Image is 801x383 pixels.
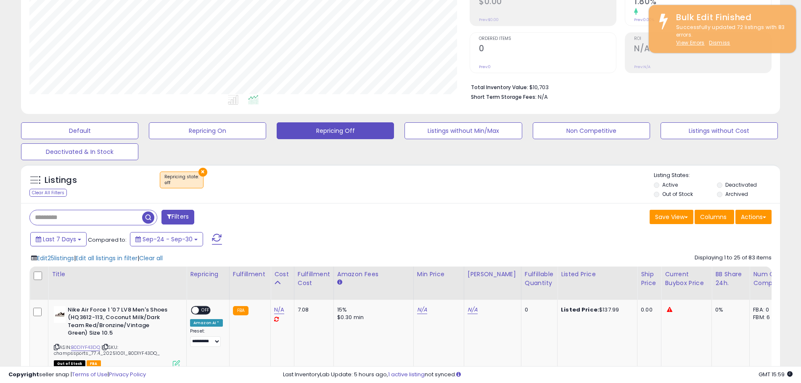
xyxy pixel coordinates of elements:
div: off [164,180,199,186]
div: Amazon AI * [190,319,223,327]
u: Dismiss [709,39,730,46]
button: Last 7 Days [30,232,87,246]
b: Total Inventory Value: [471,84,528,91]
button: Default [21,122,138,139]
span: | SKU: champssports_77.4_20251001_B0D1YF43DQ_ [54,344,160,357]
div: Successfully updated 72 listings with 83 errors. [670,24,790,47]
div: $137.99 [561,306,631,314]
div: Fulfillment Cost [298,270,330,288]
b: Short Term Storage Fees: [471,93,537,100]
a: Privacy Policy [109,370,146,378]
div: Current Buybox Price [665,270,708,288]
a: View Errors [676,39,705,46]
small: Prev: $0.00 [479,17,499,22]
div: | | [31,254,163,262]
div: FBA: 0 [753,306,781,314]
small: Amazon Fees. [337,279,342,286]
div: FBM: 6 [753,314,781,321]
div: Clear All Filters [29,189,67,197]
h2: 0 [479,44,616,55]
img: 218GFEBy3iL._SL40_.jpg [54,306,66,323]
button: Filters [161,210,194,225]
div: $0.30 min [337,314,407,321]
b: Nike Air Force 1 '07 LV8 Men's Shoes (HQ3612-113, Coconut Milk/Dark Team Red/Bronzine/Vintage Gre... [68,306,170,339]
button: Deactivated & In Stock [21,143,138,160]
button: Repricing On [149,122,266,139]
div: seller snap | | [8,371,146,379]
div: Preset: [190,328,223,347]
button: × [198,168,207,177]
span: Sep-24 - Sep-30 [143,235,193,243]
button: Sep-24 - Sep-30 [130,232,203,246]
label: Out of Stock [662,190,693,198]
div: Title [52,270,183,279]
div: Repricing [190,270,226,279]
strong: Copyright [8,370,39,378]
a: N/A [274,306,284,314]
button: Actions [735,210,772,224]
div: Cost [274,270,291,279]
div: BB Share 24h. [715,270,746,288]
span: OFF [199,306,212,314]
small: FBA [233,306,248,315]
li: $10,703 [471,82,765,92]
small: Prev: 0.00% [634,17,654,22]
button: Listings without Cost [661,122,778,139]
small: Prev: N/A [634,64,650,69]
div: 7.08 [298,306,327,314]
div: Fulfillable Quantity [525,270,554,288]
label: Deactivated [725,181,757,188]
p: Listing States: [654,172,780,180]
button: Columns [695,210,734,224]
span: 2025-10-8 15:59 GMT [759,370,793,378]
span: Ordered Items [479,37,616,41]
div: Amazon Fees [337,270,410,279]
button: Repricing Off [277,122,394,139]
span: Edit all listings in filter [76,254,137,262]
span: Last 7 Days [43,235,76,243]
span: Edit 25 listings [37,254,74,262]
div: 15% [337,306,407,314]
div: Bulk Edit Finished [670,11,790,24]
div: Min Price [417,270,460,279]
span: Compared to: [88,236,127,244]
label: Active [662,181,678,188]
div: Displaying 1 to 25 of 83 items [695,254,772,262]
h5: Listings [45,174,77,186]
div: 0% [715,306,743,314]
button: Listings without Min/Max [404,122,522,139]
b: Listed Price: [561,306,599,314]
label: Archived [725,190,748,198]
div: Ship Price [641,270,658,288]
div: 0 [525,306,551,314]
div: 0.00 [641,306,655,314]
button: Non Competitive [533,122,650,139]
div: Fulfillment [233,270,267,279]
div: Num of Comp. [753,270,784,288]
a: N/A [468,306,478,314]
span: Columns [700,213,727,221]
span: N/A [538,93,548,101]
small: Prev: 0 [479,64,491,69]
a: B0D1YF43DQ [71,344,100,351]
span: Repricing state : [164,174,199,186]
div: [PERSON_NAME] [468,270,518,279]
span: Clear all [139,254,163,262]
h2: N/A [634,44,771,55]
a: N/A [417,306,427,314]
button: Save View [650,210,693,224]
a: Terms of Use [72,370,108,378]
a: 1 active listing [388,370,425,378]
div: Last InventoryLab Update: 5 hours ago, not synced. [283,371,793,379]
div: Listed Price [561,270,634,279]
span: ROI [634,37,771,41]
